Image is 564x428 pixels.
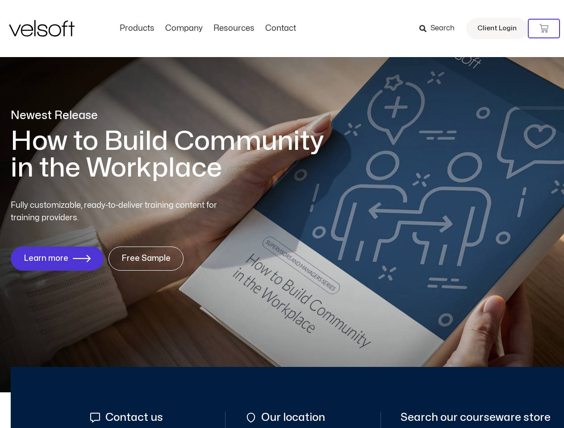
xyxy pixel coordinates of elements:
[401,412,551,424] span: Search our courseware store
[11,108,337,123] p: Newest Release
[11,199,233,224] p: Fully customizable, ready-to-deliver training content for training providers.
[11,247,104,271] a: Learn more
[121,254,171,263] span: Free Sample
[114,24,160,33] a: ProductsMenu Toggle
[9,20,75,37] img: Velsoft Training Materials
[208,24,260,33] a: ResourcesMenu Toggle
[103,412,163,424] span: Contact us
[259,412,325,424] span: Our location
[109,247,184,271] a: Free Sample
[114,24,301,33] nav: Menu
[11,128,337,181] h1: How to Build Community in the Workplace
[24,254,68,263] span: Learn more
[419,21,461,36] a: Search
[260,24,301,33] a: ContactMenu Toggle
[160,24,208,33] a: CompanyMenu Toggle
[477,23,517,34] span: Client Login
[466,18,528,39] a: Client Login
[430,23,455,34] span: Search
